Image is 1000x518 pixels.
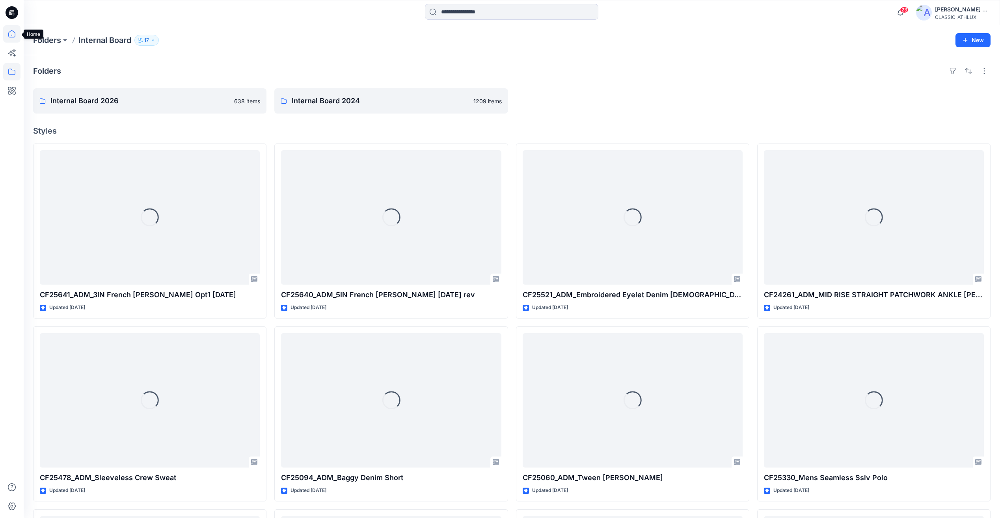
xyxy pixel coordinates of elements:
[473,97,502,105] p: 1209 items
[234,97,260,105] p: 638 items
[40,472,260,483] p: CF25478_ADM_Sleeveless Crew Sweat
[291,486,326,495] p: Updated [DATE]
[49,304,85,312] p: Updated [DATE]
[935,14,990,20] div: CLASSIC_ATHLUX
[523,289,743,300] p: CF25521_ADM_Embroidered Eyelet Denim [DEMOGRAPHIC_DATA] Jacket
[33,35,61,46] a: Folders
[134,35,159,46] button: 17
[764,472,984,483] p: CF25330_Mens Seamless Sslv Polo
[144,36,149,45] p: 17
[33,126,991,136] h4: Styles
[916,5,932,20] img: avatar
[764,289,984,300] p: CF24261_ADM_MID RISE STRAIGHT PATCHWORK ANKLE [PERSON_NAME]
[532,486,568,495] p: Updated [DATE]
[33,66,61,76] h4: Folders
[291,304,326,312] p: Updated [DATE]
[292,95,468,106] p: Internal Board 2024
[78,35,131,46] p: Internal Board
[40,289,260,300] p: CF25641_ADM_3IN French [PERSON_NAME] Opt1 [DATE]
[523,472,743,483] p: CF25060_ADM_Tween [PERSON_NAME]
[955,33,991,47] button: New
[49,486,85,495] p: Updated [DATE]
[33,88,266,114] a: Internal Board 2026638 items
[274,88,508,114] a: Internal Board 20241209 items
[773,304,809,312] p: Updated [DATE]
[532,304,568,312] p: Updated [DATE]
[50,95,229,106] p: Internal Board 2026
[281,472,501,483] p: CF25094_ADM_Baggy Denim Short
[935,5,990,14] div: [PERSON_NAME] Cfai
[281,289,501,300] p: CF25640_ADM_5IN French [PERSON_NAME] [DATE] rev
[900,7,909,13] span: 23
[773,486,809,495] p: Updated [DATE]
